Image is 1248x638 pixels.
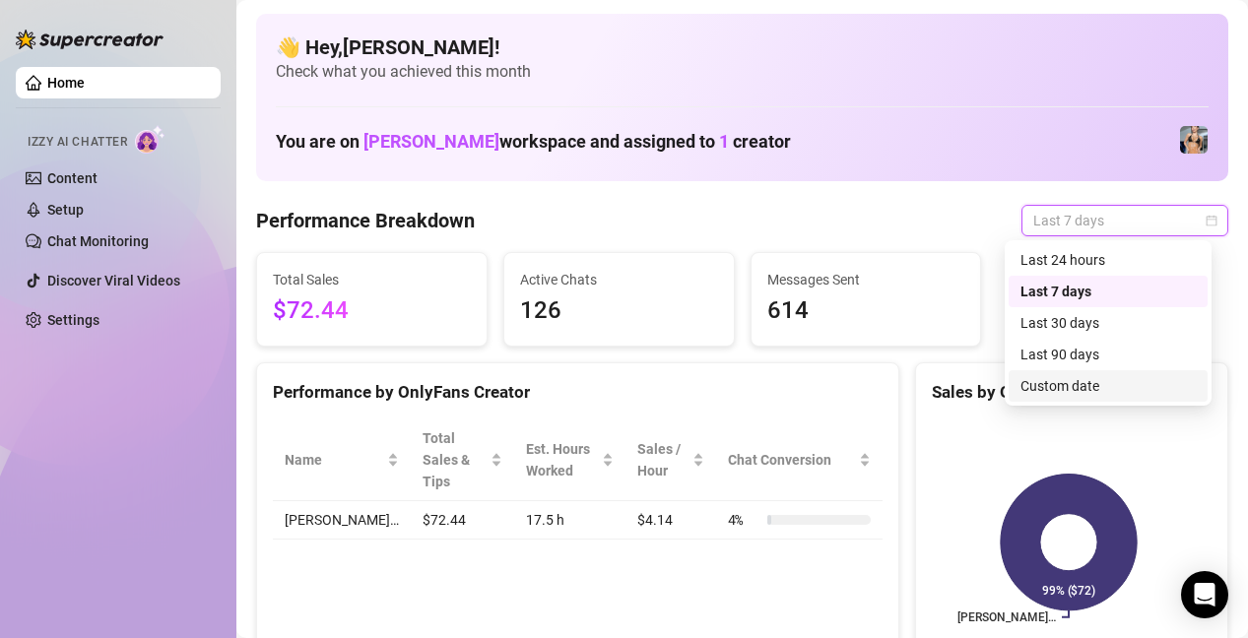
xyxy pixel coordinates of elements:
th: Total Sales & Tips [411,419,514,501]
div: Last 90 days [1020,344,1196,365]
span: Messages Sent [767,269,965,290]
span: 1 [719,131,729,152]
a: Home [47,75,85,91]
div: Last 24 hours [1020,249,1196,271]
a: Discover Viral Videos [47,273,180,288]
span: 614 [767,292,965,330]
span: Active Chats [520,269,718,290]
h4: 👋 Hey, [PERSON_NAME] ! [276,33,1209,61]
th: Sales / Hour [625,419,715,501]
div: Custom date [1020,375,1196,397]
h1: You are on workspace and assigned to creator [276,131,791,153]
div: Custom date [1009,370,1208,402]
img: Veronica [1180,126,1208,154]
td: 17.5 h [514,501,625,540]
div: Last 30 days [1009,307,1208,339]
div: Last 30 days [1020,312,1196,334]
img: AI Chatter [135,125,165,154]
a: Settings [47,312,99,328]
span: 126 [520,292,718,330]
th: Chat Conversion [716,419,883,501]
span: $72.44 [273,292,471,330]
div: Last 7 days [1020,281,1196,302]
div: Open Intercom Messenger [1181,571,1228,618]
a: Chat Monitoring [47,233,149,249]
span: calendar [1206,215,1217,226]
span: 4 % [728,509,759,531]
span: Total Sales [273,269,471,290]
td: $4.14 [625,501,715,540]
span: Name [285,449,383,471]
span: Check what you achieved this month [276,61,1209,83]
div: Last 7 days [1009,276,1208,307]
span: Last 7 days [1033,206,1216,235]
td: [PERSON_NAME]… [273,501,411,540]
span: Total Sales & Tips [423,427,487,492]
img: logo-BBDzfeDw.svg [16,30,164,49]
text: [PERSON_NAME]… [957,611,1056,625]
td: $72.44 [411,501,514,540]
div: Performance by OnlyFans Creator [273,379,883,406]
a: Setup [47,202,84,218]
span: Sales / Hour [637,438,688,481]
div: Last 90 days [1009,339,1208,370]
a: Content [47,170,98,186]
div: Sales by OnlyFans Creator [932,379,1212,406]
h4: Performance Breakdown [256,207,475,234]
div: Last 24 hours [1009,244,1208,276]
span: Izzy AI Chatter [28,133,127,152]
div: Est. Hours Worked [526,438,598,481]
th: Name [273,419,411,501]
span: [PERSON_NAME] [363,131,499,152]
span: Chat Conversion [728,449,855,471]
